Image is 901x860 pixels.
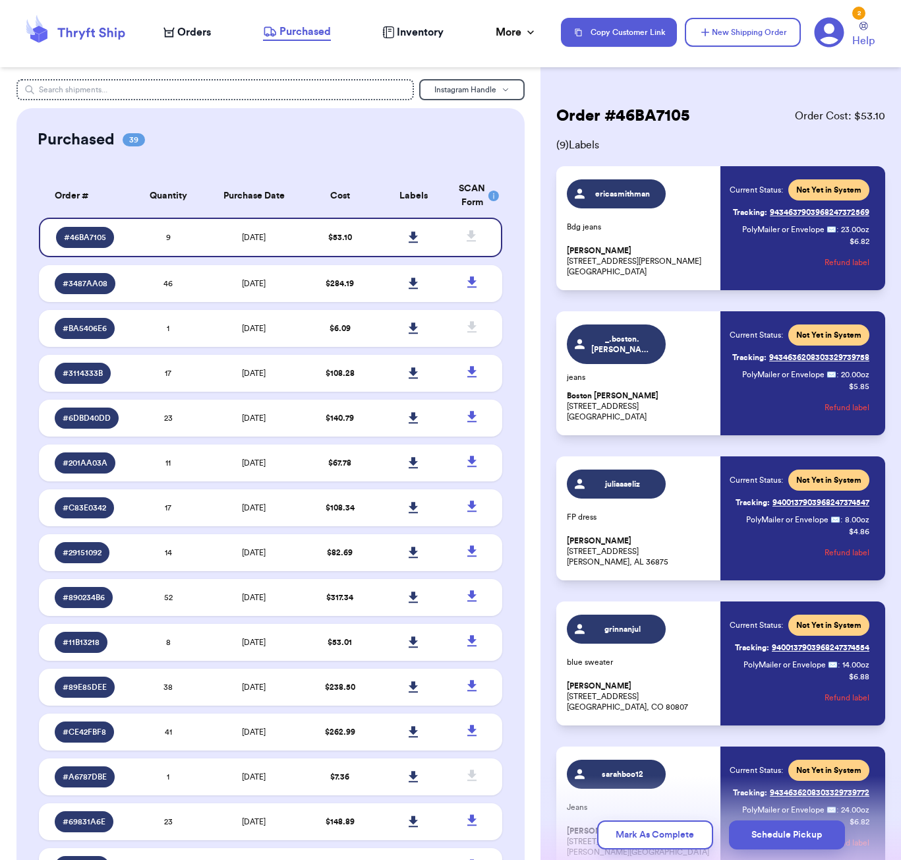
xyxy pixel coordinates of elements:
p: $ 6.88 [849,671,869,682]
span: PolyMailer or Envelope ✉️ [746,516,840,524]
p: $ 6.82 [850,236,869,247]
span: Not Yet in System [796,620,861,630]
span: Current Status: [730,475,783,485]
span: Current Status: [730,330,783,340]
span: juliaaaeliz [591,479,654,489]
span: # 3487AA08 [63,278,107,289]
span: [DATE] [242,683,266,691]
span: 38 [163,683,173,691]
div: More [496,24,537,40]
span: $ 140.79 [326,414,354,422]
a: Tracking:9434636208303329739772 [733,782,869,803]
th: Quantity [131,174,205,218]
span: # C83E0342 [63,503,106,513]
th: Purchase Date [206,174,303,218]
a: Purchased [263,24,331,41]
span: [DATE] [242,414,266,422]
span: 24.00 oz [841,805,869,815]
span: grinnanjul [591,624,654,634]
span: # A6787DBE [63,772,107,782]
span: 8 [166,638,171,646]
span: [DATE] [242,369,266,377]
span: 14 [165,549,172,557]
span: Boston [PERSON_NAME] [567,391,658,401]
button: Refund label [825,683,869,712]
p: $ 4.86 [849,526,869,537]
span: 9 [166,233,171,241]
span: [DATE] [242,280,266,288]
span: 11 [165,459,171,467]
span: [DATE] [242,638,266,646]
span: $ 53.01 [328,638,352,646]
span: [PERSON_NAME] [567,536,631,546]
span: $ 82.69 [327,549,353,557]
span: $ 284.19 [326,280,354,288]
button: New Shipping Order [685,18,801,47]
span: Current Status: [730,185,783,195]
span: [DATE] [242,594,266,601]
span: : [838,660,840,670]
span: [DATE] [242,728,266,736]
span: Purchased [279,24,331,40]
span: 46 [163,280,173,288]
span: 1 [167,324,169,332]
button: Refund label [825,538,869,567]
span: $ 317.34 [326,594,353,601]
span: [DATE] [242,233,266,241]
span: [DATE] [242,459,266,467]
span: [PERSON_NAME] [567,246,631,256]
button: Instagram Handle [419,79,525,100]
span: 41 [165,728,172,736]
span: PolyMailer or Envelope ✉️ [742,371,836,379]
span: Tracking: [732,352,767,363]
span: Help [852,33,875,49]
span: Tracking: [733,787,767,798]
button: Mark As Complete [597,820,713,849]
span: # 890234B6 [63,592,105,603]
a: Inventory [382,24,444,40]
span: # CE42FBF8 [63,727,106,737]
p: Jeans [567,802,712,813]
span: $ 108.34 [326,504,355,512]
input: Search shipments... [16,79,414,100]
span: 52 [164,594,173,601]
span: 23 [164,818,173,826]
span: [PERSON_NAME] [567,681,631,691]
span: Current Status: [730,620,783,630]
span: $ 148.89 [326,818,355,826]
p: [STREET_ADDRESS] [PERSON_NAME], AL 36875 [567,536,712,567]
p: jeans [567,372,712,383]
span: : [836,224,838,235]
a: 2 [814,17,844,47]
span: # 3114333B [63,368,103,379]
span: 1 [167,773,169,781]
a: Orders [163,24,211,40]
h2: Order # 46BA7105 [556,106,689,127]
span: ( 9 ) Labels [556,137,885,153]
span: Tracking: [736,497,770,508]
p: $ 5.85 [849,381,869,392]
h2: Purchased [38,129,115,150]
span: # 46BA7105 [64,232,106,243]
button: Copy Customer Link [561,18,677,47]
span: sarahboo12 [591,769,654,780]
a: Tracking:9400137903968247374547 [736,492,869,513]
p: FP dress [567,512,712,522]
p: Bdg jeans [567,222,712,232]
a: Help [852,22,875,49]
span: # 11B13218 [63,637,100,648]
span: PolyMailer or Envelope ✉️ [743,661,838,669]
span: : [836,805,838,815]
span: [DATE] [242,818,266,826]
span: $ 262.99 [325,728,355,736]
span: 17 [165,369,171,377]
span: 39 [123,133,145,146]
button: Schedule Pickup [729,820,845,849]
span: Not Yet in System [796,185,861,195]
span: Not Yet in System [796,475,861,485]
span: # 69831A6E [63,816,105,827]
button: Refund label [825,248,869,277]
div: 2 [852,7,865,20]
span: 23.00 oz [841,224,869,235]
span: $ 67.78 [328,459,351,467]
